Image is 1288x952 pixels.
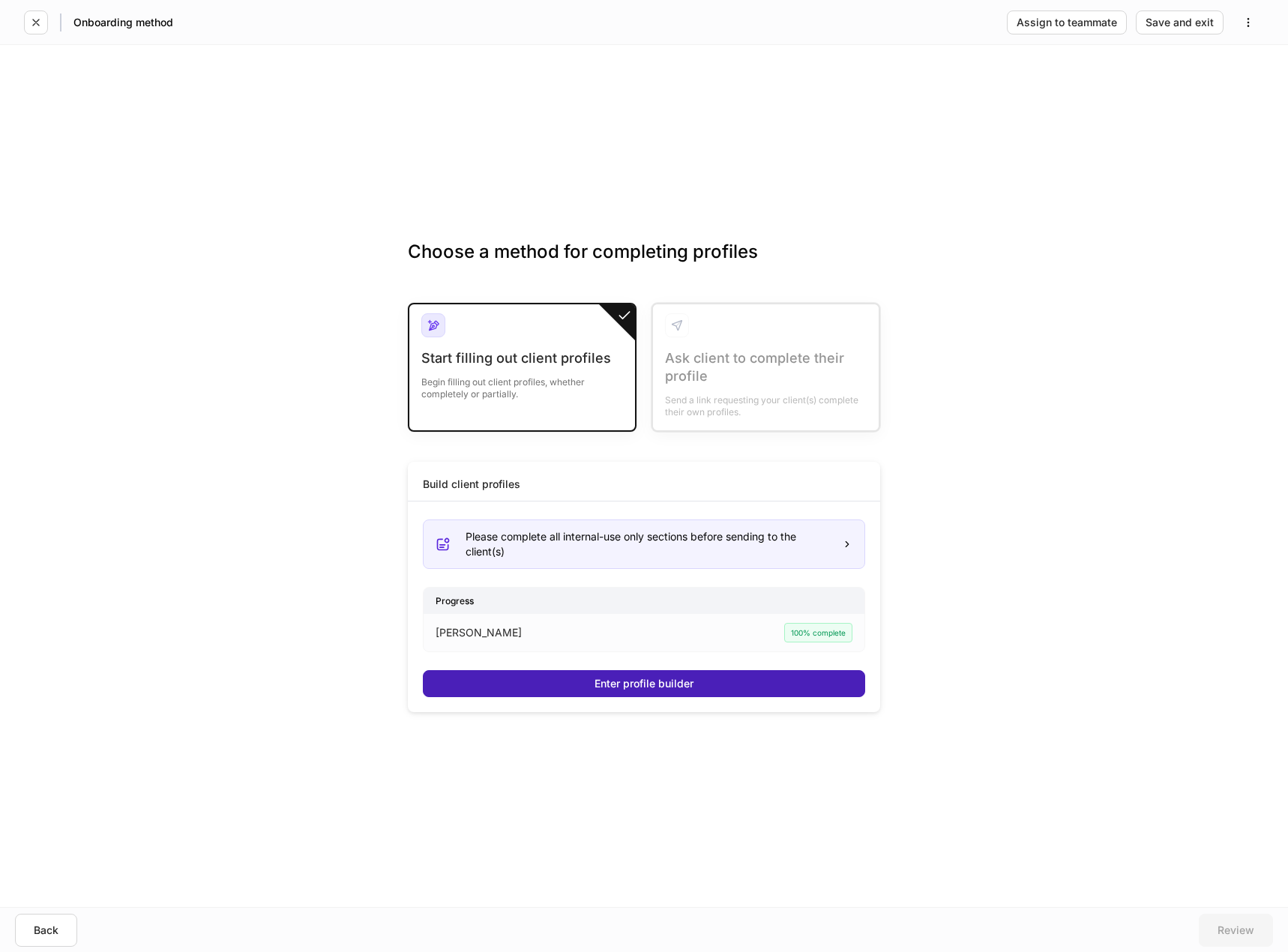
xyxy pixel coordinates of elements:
[423,670,865,697] button: Enter profile builder
[34,925,58,936] div: Back
[408,240,880,288] h3: Choose a method for completing profiles
[73,15,173,30] h5: Onboarding method
[1146,17,1214,28] div: Save and exit
[421,349,623,367] div: Start filling out client profiles
[436,625,522,640] p: [PERSON_NAME]
[423,477,520,492] div: Build client profiles
[424,588,864,614] div: Progress
[1017,17,1117,28] div: Assign to teammate
[595,678,693,689] div: Enter profile builder
[1136,10,1224,34] button: Save and exit
[466,529,830,559] div: Please complete all internal-use only sections before sending to the client(s)
[1007,10,1127,34] button: Assign to teammate
[784,623,852,642] div: 100% complete
[421,367,623,400] div: Begin filling out client profiles, whether completely or partially.
[15,914,77,947] button: Back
